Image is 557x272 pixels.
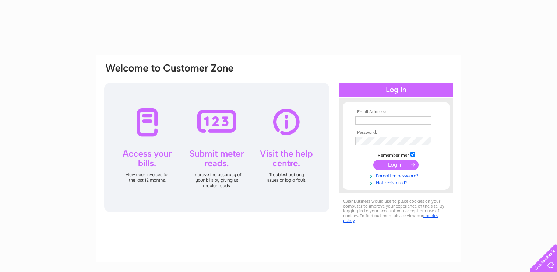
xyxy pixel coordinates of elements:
th: Email Address: [353,109,439,115]
a: Forgotten password? [355,172,439,179]
td: Remember me? [353,151,439,158]
a: Not registered? [355,179,439,186]
input: Submit [373,160,419,170]
th: Password: [353,130,439,135]
div: Clear Business would like to place cookies on your computer to improve your experience of the sit... [339,195,453,227]
a: cookies policy [343,213,438,223]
